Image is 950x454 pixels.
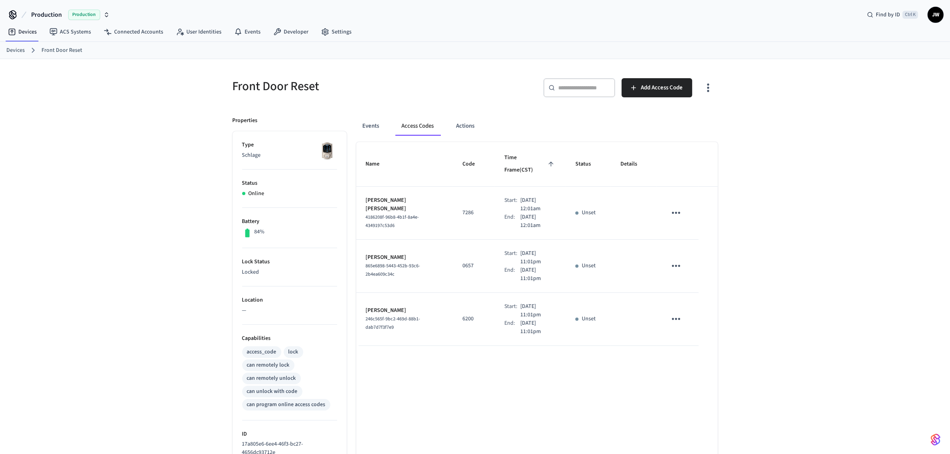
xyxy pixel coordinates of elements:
a: Events [228,25,267,39]
p: [DATE] 11:01pm [520,319,556,336]
a: Developer [267,25,315,39]
span: Code [462,158,485,170]
span: Name [366,158,390,170]
p: Unset [582,262,596,270]
span: Status [575,158,601,170]
span: JW [928,8,943,22]
p: [PERSON_NAME] [PERSON_NAME] [366,196,443,213]
p: Unset [582,209,596,217]
div: Start: [504,249,520,266]
a: Front Door Reset [41,46,82,55]
p: Unset [582,315,596,323]
p: Schlage [242,151,337,160]
a: Connected Accounts [97,25,170,39]
p: Locked [242,268,337,276]
button: Actions [450,116,481,136]
img: Schlage Sense Smart Deadbolt with Camelot Trim, Front [317,141,337,161]
p: 84% [254,228,265,236]
a: ACS Systems [43,25,97,39]
span: Production [68,10,100,20]
p: Properties [233,116,258,125]
p: 0657 [462,262,485,270]
div: Start: [504,196,521,213]
table: sticky table [356,142,718,346]
p: Battery [242,217,337,226]
div: access_code [247,348,277,356]
p: [PERSON_NAME] [366,306,443,315]
span: 4186208f-96b8-4b1f-8a4e-4349197c53d6 [366,214,419,229]
a: User Identities [170,25,228,39]
div: ant example [356,116,718,136]
p: [DATE] 12:01am [520,213,556,230]
div: lock [288,348,298,356]
a: Settings [315,25,358,39]
div: Find by IDCtrl K [861,8,924,22]
span: Production [31,10,62,20]
div: can program online access codes [247,401,326,409]
div: End: [504,213,521,230]
p: [PERSON_NAME] [366,253,443,262]
p: — [242,306,337,315]
p: Type [242,141,337,149]
p: 6200 [462,315,485,323]
button: JW [928,7,944,23]
p: [DATE] 11:01pm [520,302,556,319]
span: Find by ID [876,11,900,19]
h5: Front Door Reset [233,78,470,95]
div: can remotely lock [247,361,290,369]
button: Add Access Code [622,78,692,97]
span: Time Frame(CST) [504,152,556,177]
div: can unlock with code [247,387,298,396]
button: Events [356,116,386,136]
div: End: [504,266,520,283]
span: Details [620,158,648,170]
span: Ctrl K [903,11,918,19]
a: Devices [2,25,43,39]
p: Status [242,179,337,188]
p: ID [242,430,337,438]
span: 865e6898-5443-452b-93c6-2b4ea609c34c [366,263,421,278]
p: Capabilities [242,334,337,343]
span: 246c565f-9bc2-469d-88b1-dab7d7f3f7e9 [366,316,421,331]
button: Access Codes [395,116,440,136]
p: Location [242,296,337,304]
div: Start: [504,302,520,319]
p: [DATE] 11:01pm [520,266,556,283]
p: Online [249,189,265,198]
p: Lock Status [242,258,337,266]
img: SeamLogoGradient.69752ec5.svg [931,433,940,446]
span: Add Access Code [641,83,683,93]
a: Devices [6,46,25,55]
div: can remotely unlock [247,374,296,383]
p: [DATE] 11:01pm [520,249,556,266]
p: 7286 [462,209,485,217]
div: End: [504,319,520,336]
p: [DATE] 12:01am [520,196,556,213]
